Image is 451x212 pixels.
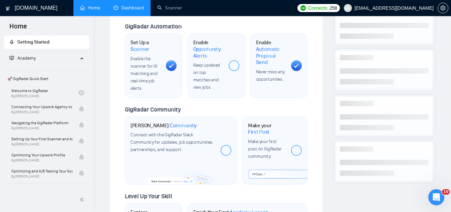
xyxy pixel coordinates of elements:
[11,110,72,114] span: By [PERSON_NAME]
[131,56,157,91] span: Enable the scanner for AI matching and real-time job alerts.
[308,4,328,12] span: Connects:
[11,120,72,126] span: Navigating the GigRadar Platform
[248,129,269,135] span: First Post
[11,174,72,179] span: By [PERSON_NAME]
[5,185,88,198] span: 👑 Agency Success with GigRadar
[79,107,84,111] span: lock
[248,122,286,135] h1: Make your
[438,5,448,11] span: setting
[79,139,84,143] span: lock
[11,142,72,146] span: By [PERSON_NAME]
[80,5,100,11] a: homeHome
[438,3,448,13] button: setting
[6,3,10,14] img: logo
[17,39,49,45] span: Getting Started
[11,85,79,100] a: Welcome to GigRadarBy[PERSON_NAME]
[11,136,72,142] span: Setting Up Your First Scanner and Auto-Bidder
[125,23,181,30] span: GigRadar Automation
[329,4,337,12] span: 258
[193,46,223,59] span: Opportunity Alerts
[438,5,448,11] a: setting
[5,72,88,85] span: 🚀 GigRadar Quick Start
[256,69,285,82] span: Never miss any opportunities.
[170,122,197,129] span: Community
[131,132,213,152] span: Connect with the GigRadar Slack Community for updates, job opportunities, partnerships, and support.
[79,90,84,95] span: check-circle
[79,155,84,159] span: lock
[442,189,450,195] span: 10
[125,106,181,113] span: GigRadar Community
[148,168,215,184] img: slackcommunity-bg.png
[125,193,172,200] span: Level Up Your Skill
[4,36,89,49] li: Getting Started
[9,40,14,44] span: rocket
[256,46,286,66] span: Automatic Proposal Send
[79,171,84,175] span: lock
[131,46,149,53] span: Scanner
[17,55,36,61] span: Academy
[346,6,350,10] span: user
[114,5,144,11] a: dashboardDashboard
[11,168,72,174] span: Optimizing and A/B Testing Your Scanner for Better Results
[79,196,86,203] span: double-left
[9,55,36,61] span: Academy
[11,152,72,158] span: Optimizing Your Upwork Profile
[157,5,182,11] a: searchScanner
[9,56,14,60] span: fund-projection-screen
[300,5,306,11] img: upwork-logo.png
[4,21,32,36] span: Home
[193,39,223,59] h1: Enable
[11,158,72,162] span: By [PERSON_NAME]
[11,126,72,130] span: By [PERSON_NAME]
[131,122,197,129] h1: [PERSON_NAME]
[131,39,161,52] h1: Set Up a
[11,103,72,110] span: Connecting Your Upwork Agency to GigRadar
[428,189,444,205] iframe: Intercom live chat
[248,139,281,159] span: Make your first post on GigRadar community.
[256,39,286,66] h1: Enable
[193,62,220,90] span: Keep updated on top matches and new jobs.
[79,123,84,127] span: lock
